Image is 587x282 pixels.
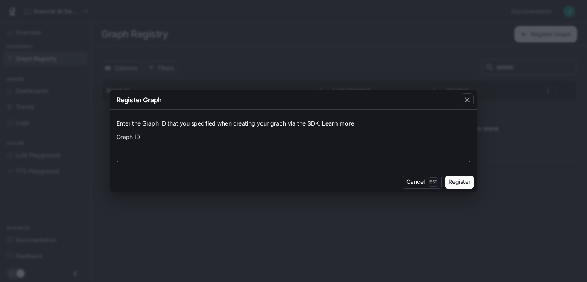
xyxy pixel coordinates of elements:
p: Register Graph [117,95,162,105]
p: Enter the Graph ID that you specified when creating your graph via the SDK. [117,119,470,128]
p: Graph ID [117,134,140,140]
a: Learn more [322,120,354,127]
button: Register [445,176,474,189]
p: Esc [428,177,438,186]
button: CancelEsc [403,176,442,189]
